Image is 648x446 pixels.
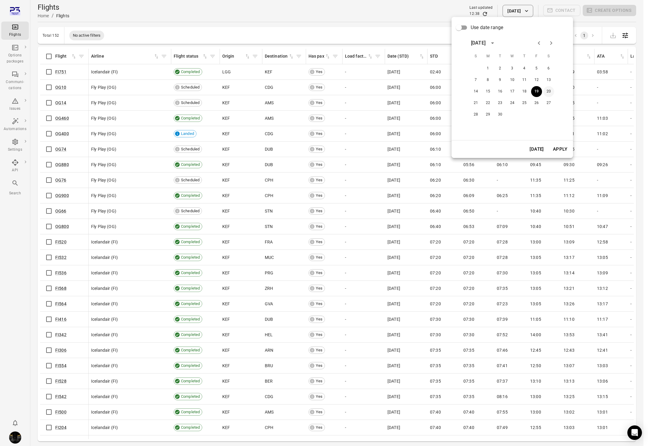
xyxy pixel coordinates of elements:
[483,50,493,62] span: Monday
[483,86,493,97] button: 15
[471,39,486,47] div: [DATE]
[531,98,542,109] button: 26
[483,75,493,86] button: 8
[495,98,506,109] button: 23
[519,63,530,74] button: 4
[519,75,530,86] button: 11
[543,75,554,86] button: 13
[531,63,542,74] button: 5
[495,86,506,97] button: 16
[519,86,530,97] button: 18
[507,98,518,109] button: 24
[526,143,547,156] button: [DATE]
[519,50,530,62] span: Thursday
[507,75,518,86] button: 10
[545,37,557,49] button: Next month
[543,63,554,74] button: 6
[470,75,481,86] button: 7
[507,86,518,97] button: 17
[470,86,481,97] button: 14
[531,50,542,62] span: Friday
[470,50,481,62] span: Sunday
[627,425,642,440] div: Open Intercom Messenger
[483,98,493,109] button: 22
[495,109,506,120] button: 30
[495,50,506,62] span: Tuesday
[483,63,493,74] button: 1
[507,63,518,74] button: 3
[533,37,545,49] button: Previous month
[471,24,503,31] span: Use date range
[550,143,571,156] button: Apply
[487,38,498,48] button: calendar view is open, switch to year view
[507,50,518,62] span: Wednesday
[495,75,506,86] button: 9
[470,109,481,120] button: 28
[483,109,493,120] button: 29
[470,98,481,109] button: 21
[543,98,554,109] button: 27
[531,75,542,86] button: 12
[519,98,530,109] button: 25
[495,63,506,74] button: 2
[531,86,542,97] button: 19
[543,50,554,62] span: Saturday
[543,86,554,97] button: 20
